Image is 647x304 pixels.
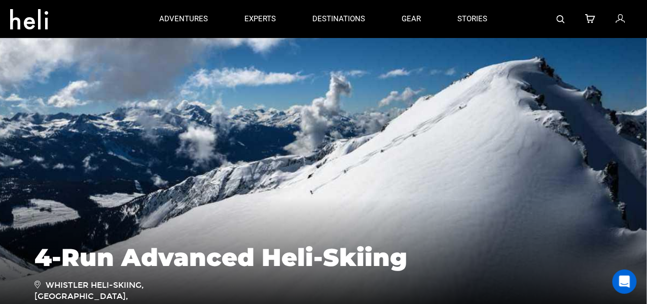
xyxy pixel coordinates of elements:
[557,15,565,23] img: search-bar-icon.svg
[245,14,276,24] p: experts
[313,14,366,24] p: destinations
[34,244,613,271] h1: 4-Run Advanced Heli-Skiing
[160,14,208,24] p: adventures
[613,270,637,294] div: Open Intercom Messenger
